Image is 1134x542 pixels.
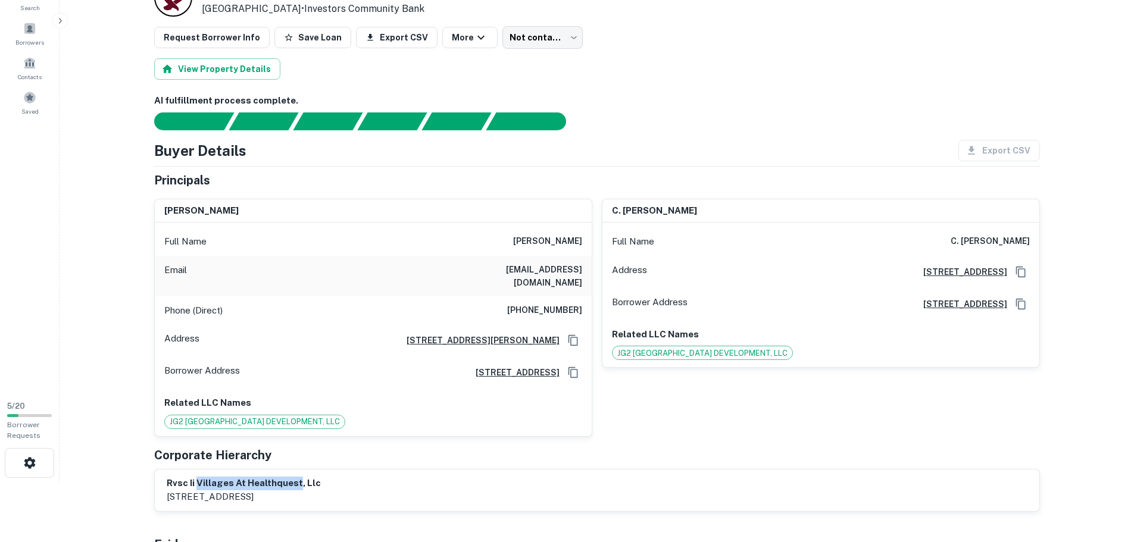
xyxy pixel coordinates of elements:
span: Search [20,3,40,12]
span: JG2 [GEOGRAPHIC_DATA] DEVELOPMENT, LLC [613,347,792,359]
h6: c. [PERSON_NAME] [951,234,1030,249]
h6: c. [PERSON_NAME] [612,204,697,218]
p: Address [612,263,647,281]
a: Saved [4,86,56,118]
div: Sending borrower request to AI... [140,112,229,130]
p: Phone (Direct) [164,303,223,318]
button: Export CSV [356,27,438,48]
div: Your request is received and processing... [229,112,298,130]
p: Borrower Address [164,364,240,381]
p: Address [164,331,199,349]
span: 5 / 20 [7,402,25,411]
a: Borrowers [4,17,56,49]
span: JG2 [GEOGRAPHIC_DATA] DEVELOPMENT, LLC [165,416,345,428]
button: View Property Details [154,58,280,80]
p: Related LLC Names [612,327,1030,342]
h6: rvsc ii villages at healthquest, llc [167,477,321,490]
p: Full Name [612,234,654,249]
p: Email [164,263,187,289]
div: AI fulfillment process complete. [486,112,580,130]
button: Save Loan [274,27,351,48]
button: More [442,27,498,48]
button: Copy Address [564,364,582,381]
div: Documents found, AI parsing details... [293,112,363,130]
p: Related LLC Names [164,396,582,410]
iframe: Chat Widget [1074,447,1134,504]
button: Copy Address [1012,295,1030,313]
a: [STREET_ADDRESS][PERSON_NAME] [397,334,560,347]
p: Full Name [164,234,207,249]
div: Principals found, still searching for contact information. This may take time... [421,112,491,130]
span: Contacts [18,72,42,82]
h6: [PERSON_NAME] [164,204,239,218]
h4: Buyer Details [154,140,246,161]
span: Borrower Requests [7,421,40,440]
a: [STREET_ADDRESS] [466,366,560,379]
a: Contacts [4,52,56,84]
h6: AI fulfillment process complete. [154,94,1040,108]
p: Borrower Address [612,295,688,313]
h6: [EMAIL_ADDRESS][DOMAIN_NAME] [439,263,582,289]
span: Borrowers [15,37,44,47]
h5: Corporate Hierarchy [154,446,271,464]
div: Principals found, AI now looking for contact information... [357,112,427,130]
h6: [PHONE_NUMBER] [507,303,582,318]
a: [STREET_ADDRESS] [914,297,1007,311]
div: Not contacted [502,26,583,49]
p: [GEOGRAPHIC_DATA] • [202,2,424,16]
button: Request Borrower Info [154,27,270,48]
h6: [PERSON_NAME] [513,234,582,249]
button: Copy Address [1012,263,1030,281]
button: Copy Address [564,331,582,349]
p: [STREET_ADDRESS] [167,490,321,504]
h5: Principals [154,171,210,189]
a: [STREET_ADDRESS] [914,265,1007,278]
a: Investors Community Bank [304,3,424,14]
span: Saved [21,106,39,116]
